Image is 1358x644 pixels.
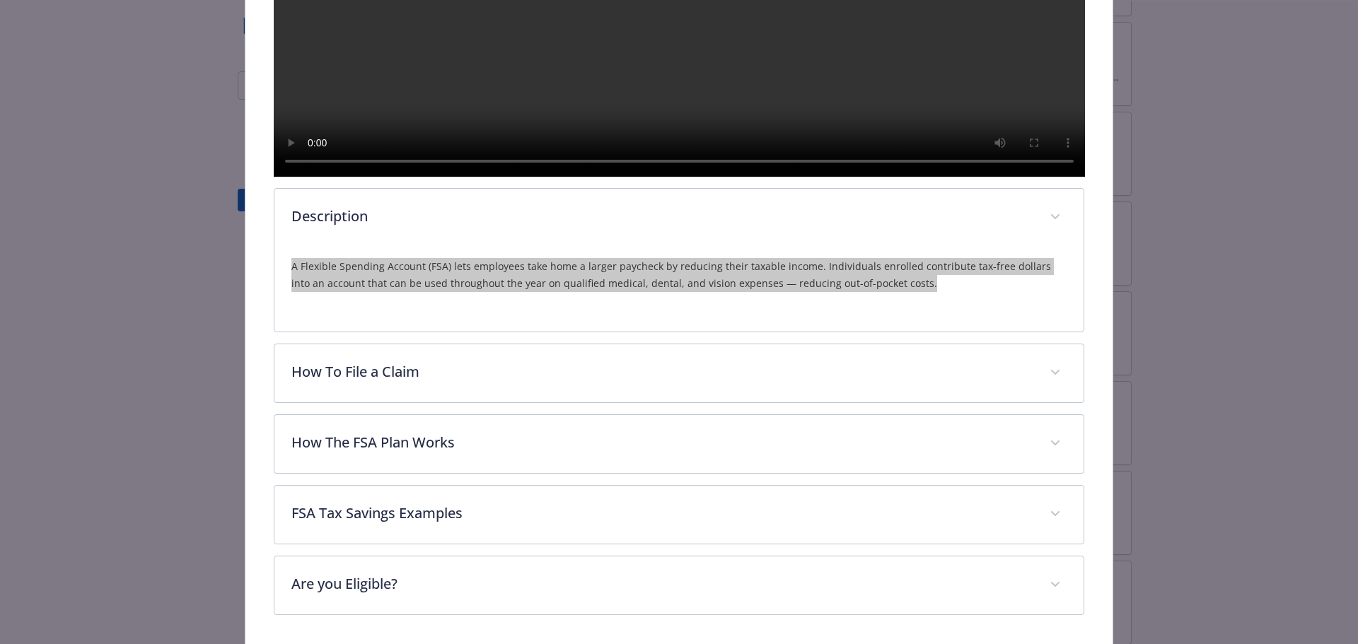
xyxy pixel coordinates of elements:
[291,573,1033,595] p: Are you Eligible?
[291,361,1033,382] p: How To File a Claim
[274,344,1084,402] div: How To File a Claim
[274,486,1084,544] div: FSA Tax Savings Examples
[291,432,1033,453] p: How The FSA Plan Works
[291,206,1033,227] p: Description
[274,189,1084,247] div: Description
[291,258,1067,292] p: A Flexible Spending Account (FSA) lets employees take home a larger paycheck by reducing their ta...
[274,556,1084,614] div: Are you Eligible?
[274,247,1084,332] div: Description
[291,503,1033,524] p: FSA Tax Savings Examples
[274,415,1084,473] div: How The FSA Plan Works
